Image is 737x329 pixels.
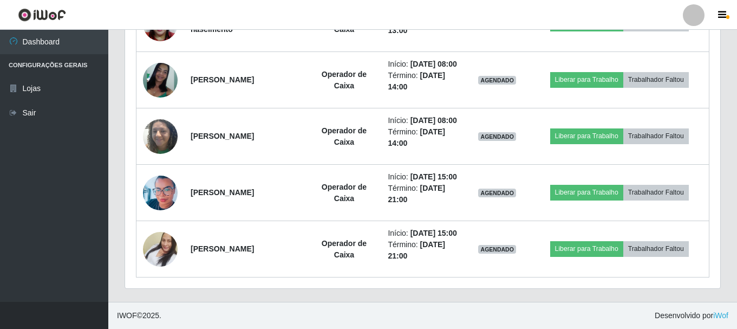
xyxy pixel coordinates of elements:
span: AGENDADO [478,245,516,254]
span: Desenvolvido por [655,310,728,321]
img: 1618873875814.jpeg [143,63,178,98]
strong: Operador de Caixa [322,70,367,90]
strong: Operador de Caixa [322,239,367,259]
time: [DATE] 15:00 [410,172,457,181]
button: Trabalhador Faltou [623,72,689,87]
button: Trabalhador Faltou [623,241,689,256]
span: AGENDADO [478,189,516,197]
span: AGENDADO [478,76,516,85]
button: Liberar para Trabalho [550,185,623,200]
button: Liberar para Trabalho [550,241,623,256]
li: Término: [388,70,458,93]
strong: [PERSON_NAME] [191,75,254,84]
button: Trabalhador Faltou [623,128,689,144]
strong: [PERSON_NAME] [191,132,254,140]
li: Término: [388,239,458,262]
span: IWOF [117,311,137,320]
span: AGENDADO [478,132,516,141]
li: Início: [388,228,458,239]
img: 1650895174401.jpeg [143,171,178,215]
strong: [PERSON_NAME] do nascimento [191,14,265,34]
img: CoreUI Logo [18,8,66,22]
time: [DATE] 15:00 [410,229,457,237]
li: Término: [388,183,458,205]
img: 1736128144098.jpeg [143,113,178,159]
span: © 2025 . [117,310,161,321]
li: Início: [388,59,458,70]
strong: [PERSON_NAME] [191,188,254,197]
strong: Operador de Caixa [322,14,367,34]
strong: Operador de Caixa [322,183,367,203]
a: iWof [713,311,728,320]
strong: [PERSON_NAME] [191,244,254,253]
button: Trabalhador Faltou [623,185,689,200]
button: Liberar para Trabalho [550,72,623,87]
li: Início: [388,171,458,183]
time: [DATE] 08:00 [410,60,457,68]
button: Liberar para Trabalho [550,128,623,144]
time: [DATE] 08:00 [410,116,457,125]
strong: Operador de Caixa [322,126,367,146]
li: Início: [388,115,458,126]
img: 1742563763298.jpeg [143,218,178,280]
li: Término: [388,126,458,149]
